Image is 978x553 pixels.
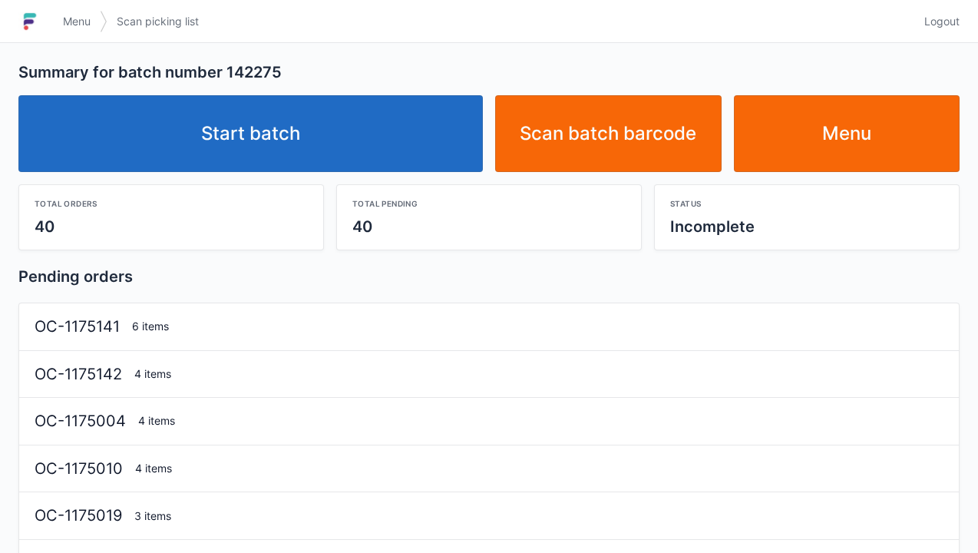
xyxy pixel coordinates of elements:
h2: Pending orders [18,266,960,287]
span: Menu [63,14,91,29]
span: Logout [924,14,960,29]
div: OC-1175004 [28,410,132,432]
a: Scan batch barcode [495,95,722,172]
a: Start batch [18,95,483,172]
div: Incomplete [670,216,943,237]
img: svg> [100,3,107,40]
div: 3 items [128,508,950,524]
a: Menu [734,95,960,172]
a: Logout [915,8,960,35]
div: 4 items [129,461,950,476]
div: 4 items [132,413,950,429]
div: Status [670,197,943,210]
div: Total pending [352,197,626,210]
div: OC-1175142 [28,363,128,386]
h2: Summary for batch number 142275 [18,61,960,83]
div: OC-1175141 [28,316,126,338]
div: 4 items [128,366,950,382]
div: OC-1175010 [28,458,129,480]
div: 6 items [126,319,950,334]
div: 40 [35,216,308,237]
a: Scan picking list [107,8,208,35]
img: logo-small.jpg [18,9,41,34]
div: 40 [352,216,626,237]
div: Total orders [35,197,308,210]
div: OC-1175019 [28,505,128,527]
a: Menu [54,8,100,35]
span: Scan picking list [117,14,199,29]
